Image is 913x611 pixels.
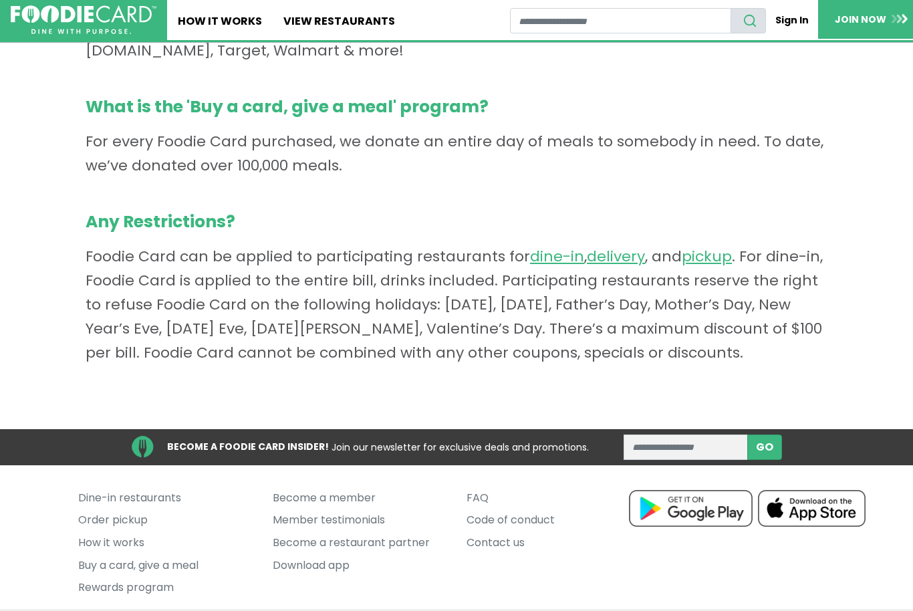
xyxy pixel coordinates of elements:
a: dine-in [530,247,584,267]
a: delivery [587,247,645,267]
button: search [731,8,766,33]
a: Rewards program [78,577,252,600]
a: FAQ [467,487,640,510]
button: subscribe [747,435,782,461]
p: For every Foodie Card purchased, we donate an entire day of meals to somebody in need. To date, w... [86,96,827,178]
a: Order pickup [78,510,252,533]
p: Foodie Card can be applied to participating restaurants for , , and . For dine-in, Foodie Card is... [86,211,827,366]
strong: What is the 'Buy a card, give a meal' program? [86,96,827,120]
a: Contact us [467,532,640,555]
a: Become a restaurant partner [273,532,446,555]
input: restaurant search [510,8,731,33]
a: Dine-in restaurants [78,487,252,510]
a: Sign In [766,8,818,33]
a: Buy a card, give a meal [78,555,252,578]
span: Join our newsletter for exclusive deals and promotions. [332,441,589,455]
a: Member testimonials [273,510,446,533]
a: Download app [273,555,446,578]
img: FoodieCard; Eat, Drink, Save, Donate [11,5,156,35]
a: How it works [78,532,252,555]
strong: BECOME A FOODIE CARD INSIDER! [167,441,329,454]
input: enter email address [624,435,748,461]
a: pickup [682,247,732,267]
strong: Any Restrictions? [86,211,827,235]
a: Become a member [273,487,446,510]
a: Code of conduct [467,510,640,533]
